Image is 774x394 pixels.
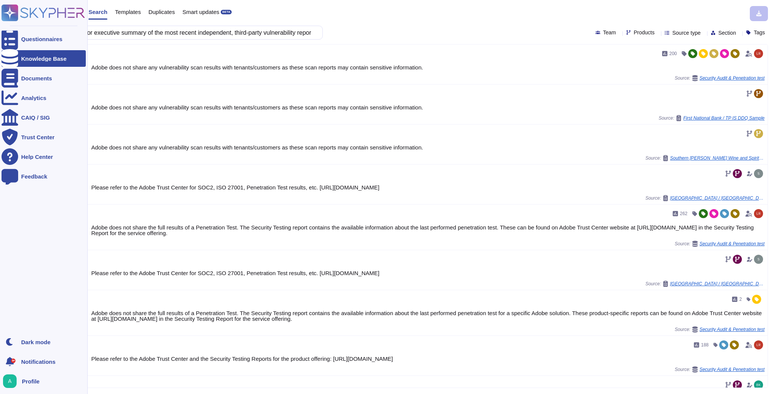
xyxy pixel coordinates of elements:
span: Tags [754,30,765,35]
span: Source: [659,115,765,121]
div: 9+ [11,359,15,363]
a: Analytics [2,89,86,106]
span: Profile [22,379,40,384]
a: Help Center [2,148,86,165]
span: Security Audit & Penetration test [700,367,765,372]
span: Duplicates [149,9,175,15]
div: Adobe does not share any vulnerability scan results with tenants/customers as these scan reports ... [91,145,765,150]
a: Trust Center [2,129,86,145]
span: Security Audit & Penetration test [700,242,765,246]
span: Southern [PERSON_NAME] Wine and Spirits / Copy of TPRM Questionnaire (1) [670,156,765,160]
a: Knowledge Base [2,50,86,67]
img: user [754,255,763,264]
a: Questionnaires [2,31,86,47]
span: Section [718,30,736,35]
span: Source: [646,155,765,161]
div: CAIQ / SIG [21,115,50,120]
div: Adobe does not share the full results of a Penetration Test. The Security Testing report contains... [91,310,765,322]
img: user [754,380,763,389]
img: user [754,340,763,349]
div: Please refer to the Adobe Trust Center and the Security Testing Reports for the product offering:... [91,356,765,362]
div: Questionnaires [21,36,62,42]
a: Documents [2,70,86,86]
span: Search [88,9,107,15]
span: Source: [675,326,765,332]
span: Source: [646,195,765,201]
div: Help Center [21,154,53,160]
div: Please refer to the Adobe Trust Center for SOC2, ISO 27001, Penetration Test results, etc. [URL][... [91,185,765,190]
img: user [754,169,763,178]
span: [GEOGRAPHIC_DATA] / [GEOGRAPHIC_DATA] Questionnaire [670,282,765,286]
span: Smart updates [183,9,220,15]
a: Feedback [2,168,86,185]
div: Documents [21,75,52,81]
div: Adobe does not share the full results of a Penetration Test. The Security Testing report contains... [91,225,765,236]
span: Source: [675,366,765,372]
img: user [754,49,763,58]
input: Search a question or template... [30,26,315,39]
span: Notifications [21,359,56,365]
div: Dark mode [21,339,51,345]
span: 2 [739,297,742,302]
span: 200 [669,51,677,56]
img: user [3,374,17,388]
span: Security Audit & Penetration test [700,327,765,332]
span: 262 [680,211,687,216]
span: Security Audit & Penetration test [700,76,765,80]
div: BETA [221,10,232,14]
button: user [2,373,22,389]
img: user [754,209,763,218]
span: Source type [672,30,701,35]
span: [GEOGRAPHIC_DATA] / [GEOGRAPHIC_DATA] Questionnaire [670,196,765,200]
div: Trust Center [21,134,54,140]
span: Templates [115,9,141,15]
span: Source: [675,241,765,247]
span: Source: [646,281,765,287]
div: Adobe does not share any vulnerability scan results with tenants/customers as these scan reports ... [91,65,765,70]
div: Feedback [21,174,47,179]
span: Team [603,30,616,35]
span: First National Bank / TP IS DDQ Sample [683,116,765,120]
div: Please refer to the Adobe Trust Center for SOC2, ISO 27001, Penetration Test results, etc. [URL][... [91,270,765,276]
span: Source: [675,75,765,81]
span: 188 [701,343,709,347]
a: CAIQ / SIG [2,109,86,126]
span: Products [634,30,655,35]
div: Adobe does not share any vulnerability scan results with tenants/customers as these scan reports ... [91,105,765,110]
div: Knowledge Base [21,56,67,62]
div: Analytics [21,95,46,101]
